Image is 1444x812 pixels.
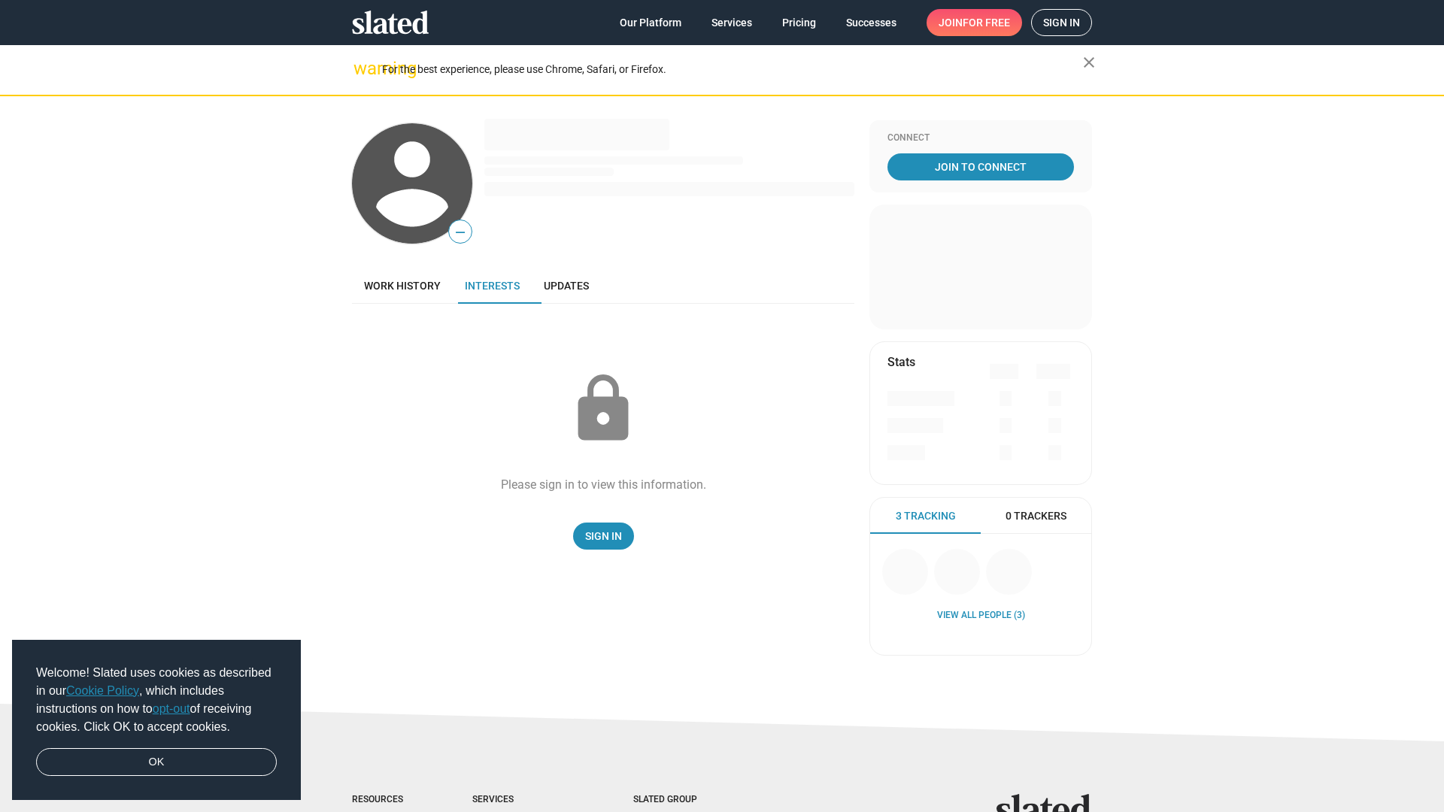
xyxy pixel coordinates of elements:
div: Services [472,794,573,806]
a: Interests [453,268,532,304]
a: dismiss cookie message [36,748,277,777]
div: Please sign in to view this information. [501,477,706,492]
a: Successes [834,9,909,36]
span: Join To Connect [890,153,1071,180]
mat-icon: warning [353,59,372,77]
a: View all People (3) [937,610,1025,622]
span: Welcome! Slated uses cookies as described in our , which includes instructions on how to of recei... [36,664,277,736]
div: Connect [887,132,1074,144]
span: 3 Tracking [896,509,956,523]
mat-card-title: Stats [887,354,915,370]
span: Successes [846,9,896,36]
a: Sign In [573,523,634,550]
span: Services [711,9,752,36]
a: Join To Connect [887,153,1074,180]
span: Sign In [585,523,622,550]
span: Sign in [1043,10,1080,35]
span: Work history [364,280,441,292]
a: Our Platform [608,9,693,36]
a: opt-out [153,702,190,715]
div: cookieconsent [12,640,301,801]
div: Slated Group [633,794,736,806]
a: Cookie Policy [66,684,139,697]
mat-icon: close [1080,53,1098,71]
mat-icon: lock [566,371,641,447]
a: Sign in [1031,9,1092,36]
span: Updates [544,280,589,292]
span: 0 Trackers [1006,509,1066,523]
span: for free [963,9,1010,36]
span: Our Platform [620,9,681,36]
a: Pricing [770,9,828,36]
span: Pricing [782,9,816,36]
a: Services [699,9,764,36]
div: Resources [352,794,412,806]
a: Work history [352,268,453,304]
a: Joinfor free [927,9,1022,36]
span: Interests [465,280,520,292]
div: For the best experience, please use Chrome, Safari, or Firefox. [382,59,1083,80]
a: Updates [532,268,601,304]
span: Join [939,9,1010,36]
span: — [449,223,472,242]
